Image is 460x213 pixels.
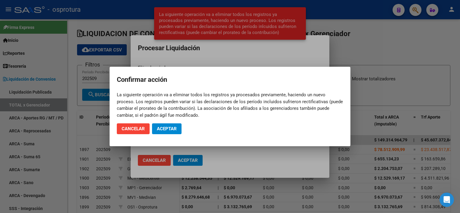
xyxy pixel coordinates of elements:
[117,123,150,134] button: Cancelar
[440,193,454,207] iframe: Intercom live chat
[110,91,350,119] mat-dialog-content: La siguiente operación va a eliminar todos los registros ya procesados previamente, haciendo un n...
[152,123,182,134] button: Aceptar
[117,74,343,85] h2: Confirmar acción
[157,126,177,131] span: Aceptar
[122,126,145,131] span: Cancelar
